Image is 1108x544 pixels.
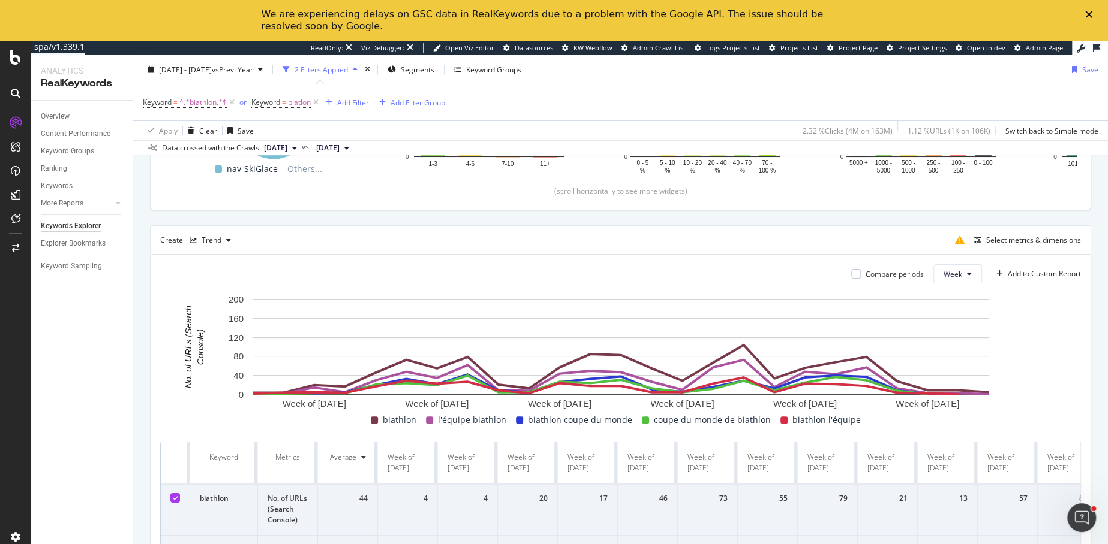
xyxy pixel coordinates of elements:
[908,125,990,135] div: 1.12 % URLs ( 1K on 106K )
[1047,452,1088,473] div: Week of [DATE]
[1001,121,1098,140] button: Switch back to Simple mode
[650,399,714,409] text: Week of [DATE]
[160,293,1081,413] svg: A chart.
[562,43,612,53] a: KW Webflow
[502,161,514,167] text: 7-10
[780,43,818,52] span: Projects List
[849,159,868,166] text: 5000 +
[902,159,915,166] text: 500 -
[41,260,102,273] div: Keyword Sampling
[391,97,445,107] div: Add Filter Group
[229,333,244,343] text: 120
[974,159,993,166] text: 0 - 100
[41,65,123,77] div: Analytics
[179,94,227,111] span: ^.*biathlon.*$
[683,159,702,166] text: 10 - 20
[640,167,645,174] text: %
[877,167,891,174] text: 5000
[41,197,112,210] a: More Reports
[321,95,369,110] button: Add Filter
[388,452,428,473] div: Week of [DATE]
[687,452,728,473] div: Week of [DATE]
[41,110,124,123] a: Overview
[773,399,837,409] text: Week of [DATE]
[160,231,236,250] div: Create
[362,64,373,75] div: times
[41,128,110,140] div: Content Performance
[200,452,248,463] div: Keyword
[528,413,632,427] span: biathlon coupe du monde
[508,452,548,473] div: Week of [DATE]
[759,167,776,174] text: 100 %
[238,125,254,135] div: Save
[567,493,608,504] div: 17
[902,167,915,174] text: 1000
[239,389,244,400] text: 0
[733,159,752,166] text: 40 - 70
[792,413,861,427] span: biathlon l'équipe
[956,43,1005,53] a: Open in dev
[573,43,612,52] span: KW Webflow
[330,452,356,463] div: Average
[328,493,368,504] div: 44
[41,180,73,192] div: Keywords
[361,43,404,53] div: Viz Debugger:
[31,41,85,55] a: spa/v1.339.1
[1008,270,1081,277] div: Add to Custom Report
[867,493,908,504] div: 21
[1068,161,1082,167] text: 101+
[316,143,340,153] span: 2024 Mar. 29th
[1026,43,1063,52] span: Admin Page
[953,167,963,174] text: 250
[969,233,1081,247] button: Select metrics & dimensions
[528,399,591,409] text: Week of [DATE]
[41,77,123,90] div: RealKeywords
[898,43,947,52] span: Project Settings
[159,125,178,135] div: Apply
[1053,153,1057,160] text: 0
[388,493,428,504] div: 4
[264,143,287,153] span: 2025 Mar. 31st
[41,237,124,250] a: Explorer Bookmarks
[1014,43,1063,53] a: Admin Page
[986,235,1081,245] div: Select metrics & dimensions
[747,493,788,504] div: 55
[933,264,982,283] button: Week
[41,145,124,158] a: Keyword Groups
[927,452,968,473] div: Week of [DATE]
[807,452,848,473] div: Week of [DATE]
[449,60,526,79] button: Keyword Groups
[448,493,488,504] div: 4
[143,121,178,140] button: Apply
[233,370,244,380] text: 40
[839,43,878,52] span: Project Page
[987,452,1028,473] div: Week of [DATE]
[383,413,416,427] span: biathlon
[508,493,548,504] div: 20
[258,483,318,536] td: No. of URLs (Search Console)
[1085,11,1097,18] div: Close
[887,43,947,53] a: Project Settings
[747,452,788,473] div: Week of [DATE]
[624,153,627,160] text: 0
[433,43,494,53] a: Open Viz Editor
[627,452,668,473] div: Week of [DATE]
[41,197,83,210] div: More Reports
[926,159,940,166] text: 250 -
[992,264,1081,283] button: Add to Custom Report
[944,269,962,279] span: Week
[223,121,254,140] button: Save
[428,161,437,167] text: 1-3
[311,43,343,53] div: ReadOnly:
[438,413,506,427] span: l'équipe biathlon
[1067,60,1098,79] button: Save
[466,64,521,74] div: Keyword Groups
[295,64,348,74] div: 2 Filters Applied
[1067,503,1096,532] iframe: Intercom live chat
[268,452,308,463] div: Metrics
[636,159,648,166] text: 0 - 5
[212,64,253,74] span: vs Prev. Year
[41,145,94,158] div: Keyword Groups
[282,97,286,107] span: =
[183,121,217,140] button: Clear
